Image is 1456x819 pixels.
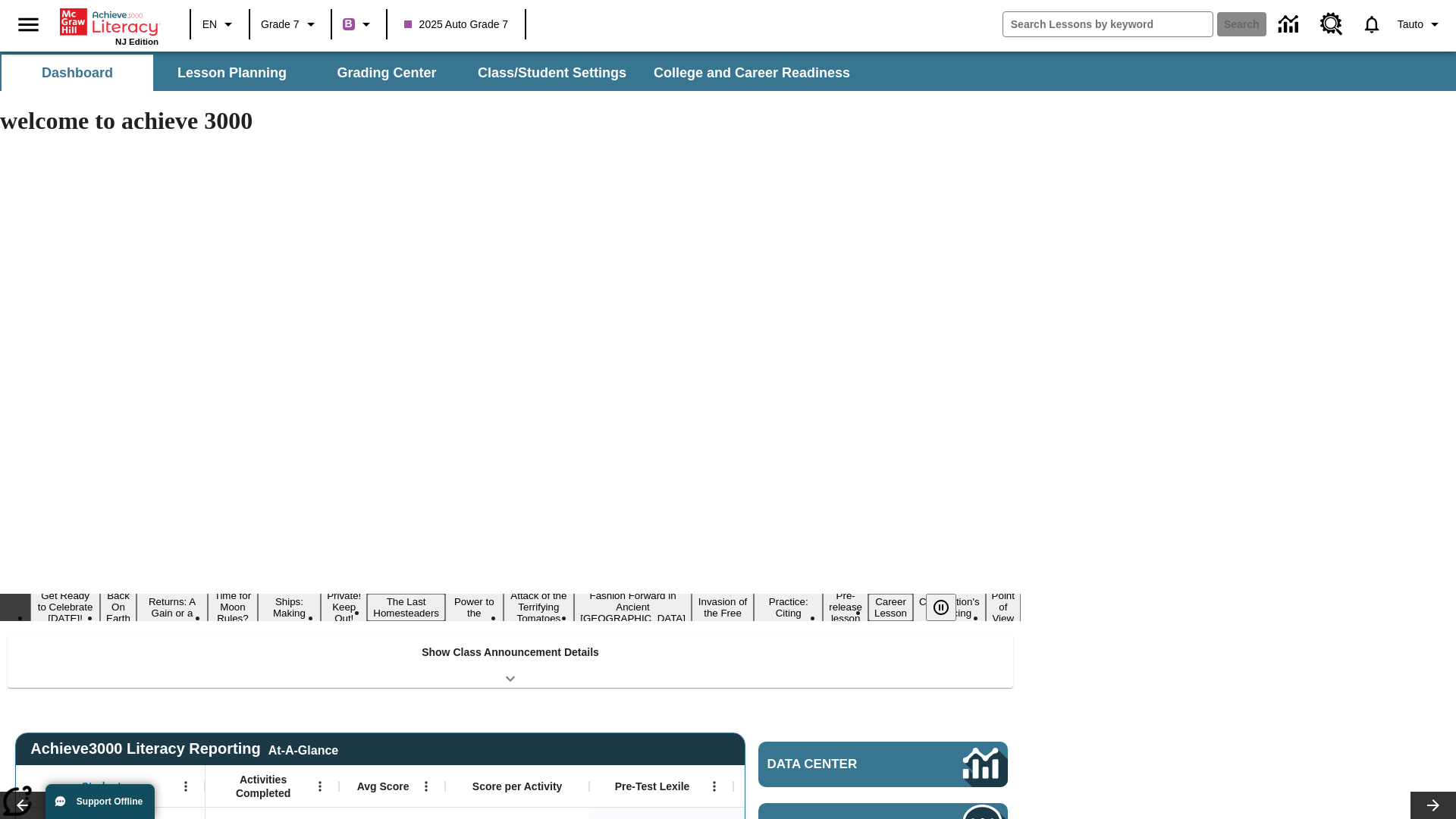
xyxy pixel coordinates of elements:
[1003,12,1213,36] input: search field
[758,742,1008,787] a: Data Center
[404,17,509,33] span: 2025 Auto Grade 7
[6,2,51,47] button: Open side menu
[115,37,158,46] span: NJ Edition
[268,741,338,758] div: At-A-Glance
[213,773,313,800] span: Activities Completed
[337,11,381,38] button: Boost Class color is purple. Change class color
[1392,11,1450,38] button: Profile/Settings
[208,588,258,626] button: Slide 4 Time for Moon Rules?
[926,594,956,621] button: Pause
[255,11,326,38] button: Grade: Grade 7, Select a grade
[615,780,690,793] span: Pre-Test Lexile
[311,55,463,91] button: Grading Center
[82,780,121,793] span: Student
[445,582,504,632] button: Slide 8 Solar Power to the People
[309,775,331,798] button: Open Menu
[1410,792,1456,819] button: Lesson carousel, Next
[1398,17,1423,33] span: Tauto
[466,55,639,91] button: Class/Student Settings
[472,780,563,793] span: Score per Activity
[45,784,155,819] button: Support Offline
[767,757,911,772] span: Data Center
[60,5,158,46] div: Home
[754,582,823,632] button: Slide 12 Mixed Practice: Citing Evidence
[1269,4,1311,45] a: Data Center
[136,582,208,632] button: Slide 3 Free Returns: A Gain or a Drain?
[258,582,321,632] button: Slide 5 Cruise Ships: Making Waves
[1352,5,1392,44] a: Notifications
[30,588,100,626] button: Slide 1 Get Ready to Celebrate Juneteenth!
[415,775,438,798] button: Open Menu
[2,55,153,91] button: Dashboard
[422,645,599,661] p: Show Class Announcement Details
[986,588,1021,626] button: Slide 16 Point of View
[156,55,308,91] button: Lesson Planning
[202,17,217,33] span: EN
[174,775,197,798] button: Open Menu
[30,740,338,758] span: Achieve3000 Literacy Reporting
[574,588,692,626] button: Slide 10 Fashion Forward in Ancient Rome
[913,582,986,632] button: Slide 15 The Constitution's Balancing Act
[868,594,913,621] button: Slide 14 Career Lesson
[357,780,409,793] span: Avg Score
[196,11,244,38] button: Language: EN, Select a language
[692,582,754,632] button: Slide 11 The Invasion of the Free CD
[60,7,158,37] a: Home
[321,588,367,626] button: Slide 6 Private! Keep Out!
[703,775,726,798] button: Open Menu
[926,594,971,621] div: Pause
[261,17,300,33] span: Grade 7
[100,588,136,626] button: Slide 2 Back On Earth
[823,588,868,626] button: Slide 13 Pre-release lesson
[504,588,575,626] button: Slide 9 Attack of the Terrifying Tomatoes
[8,635,1013,688] div: Show Class Announcement Details
[345,14,353,33] span: B
[77,796,143,807] span: Support Offline
[642,55,862,91] button: College and Career Readiness
[1311,4,1352,45] a: Resource Center, Will open in new tab
[6,12,221,26] body: Maximum 600 characters Press Escape to exit toolbar Press Alt + F10 to reach toolbar
[367,594,445,621] button: Slide 7 The Last Homesteaders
